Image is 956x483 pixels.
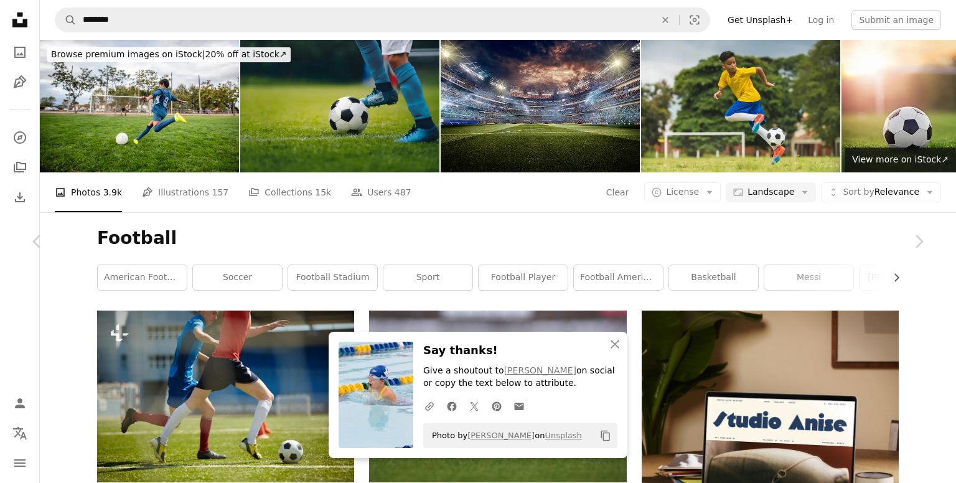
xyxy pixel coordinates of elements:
h1: Football [97,227,899,250]
span: View more on iStock ↗ [852,154,949,164]
p: Give a shoutout to on social or copy the text below to attribute. [423,365,617,390]
button: Search Unsplash [55,8,77,32]
span: 157 [212,185,229,199]
img: Dramatic soccer stadium [441,40,640,172]
button: Submit an image [851,10,941,30]
a: Two footballers running down field after ball [97,390,354,401]
a: football stadium [288,265,377,290]
button: Clear [606,182,630,202]
span: Sort by [843,187,874,197]
a: [PERSON_NAME] [860,265,949,290]
a: Collections [7,155,32,180]
a: Photos [7,40,32,65]
span: Browse premium images on iStock | [51,49,205,59]
a: Illustrations [7,70,32,95]
a: american football [98,265,187,290]
a: football american [574,265,663,290]
span: Landscape [747,186,794,199]
a: Illustrations 157 [142,172,228,212]
a: Next [881,182,956,301]
button: License [644,182,721,202]
a: Log in [800,10,841,30]
a: Share on Twitter [463,393,485,418]
button: Menu [7,451,32,476]
a: Unsplash [545,431,581,440]
a: Explore [7,125,32,150]
img: Close up of legs and feet of football player in blue socks and shoes running and dribbling with t... [240,40,439,172]
a: soccer [193,265,282,290]
a: Share on Facebook [441,393,463,418]
a: basketball [669,265,758,290]
img: Athletic Mixed Race Boy Footballer Approaching Ball for Kick [40,40,239,172]
a: Share on Pinterest [485,393,508,418]
button: Landscape [726,182,816,202]
a: Browse premium images on iStock|20% off at iStock↗ [40,40,298,70]
span: 487 [395,185,411,199]
a: Users 487 [351,172,411,212]
span: 15k [315,185,331,199]
a: Share over email [508,393,530,418]
a: football player [479,265,568,290]
img: Two footballers running down field after ball [97,311,354,482]
span: Photo by on [426,426,582,446]
a: Log in / Sign up [7,391,32,416]
button: Sort byRelevance [821,182,941,202]
img: Skills with the soccer ball [641,40,840,172]
a: [PERSON_NAME] [504,365,576,375]
a: Collections 15k [248,172,331,212]
span: Relevance [843,186,919,199]
a: sport [383,265,472,290]
img: white and gray Adidas soccerball on lawn grass [369,311,626,482]
a: [PERSON_NAME] [467,431,535,440]
span: License [666,187,699,197]
a: View more on iStock↗ [845,148,956,172]
button: Visual search [680,8,710,32]
span: 20% off at iStock ↗ [51,49,287,59]
a: messi [764,265,853,290]
h3: Say thanks! [423,342,617,360]
button: Copy to clipboard [595,425,616,446]
a: Get Unsplash+ [720,10,800,30]
form: Find visuals sitewide [55,7,710,32]
button: Language [7,421,32,446]
button: Clear [652,8,679,32]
